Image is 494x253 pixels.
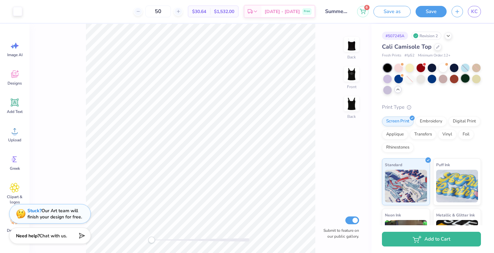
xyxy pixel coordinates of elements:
span: Minimum Order: 12 + [418,53,451,58]
div: Print Type [382,103,481,111]
span: Greek [10,166,20,171]
span: # fp52 [404,53,415,58]
div: Digital Print [449,117,480,126]
span: Puff Ink [436,161,450,168]
span: Neon Ink [385,212,401,218]
a: KC [468,6,481,17]
div: Transfers [410,130,436,139]
span: Cali Camisole Top [382,43,432,51]
div: Revision 2 [411,32,441,40]
img: Back [345,38,358,51]
button: Add to Cart [382,232,481,246]
img: Back [345,97,358,110]
div: Back [347,114,356,119]
button: Save [416,6,447,17]
strong: Stuck? [27,208,41,214]
span: Image AI [7,52,23,57]
div: Front [347,84,356,90]
div: Foil [458,130,474,139]
span: Decorate [7,228,23,233]
div: Rhinestones [382,143,414,152]
span: Standard [385,161,402,168]
span: Upload [8,137,21,143]
img: Standard [385,170,427,202]
span: Fresh Prints [382,53,401,58]
span: Add Text [7,109,23,114]
button: 6 [357,6,369,17]
span: Clipart & logos [4,194,25,205]
span: Designs [8,81,22,86]
input: – – [145,6,171,17]
div: Embroidery [416,117,447,126]
strong: Need help? [16,233,40,239]
span: [DATE] - [DATE] [265,8,300,15]
span: $30.64 [192,8,206,15]
span: $1,532.00 [214,8,234,15]
img: Metallic & Glitter Ink [436,220,478,253]
div: # 507245A [382,32,408,40]
div: Screen Print [382,117,414,126]
input: Untitled Design [320,5,352,18]
img: Puff Ink [436,170,478,202]
img: Neon Ink [385,220,427,253]
div: Our Art team will finish your design for free. [27,208,82,220]
button: Save as [373,6,411,17]
span: Metallic & Glitter Ink [436,212,475,218]
div: Back [347,54,356,60]
span: Free [304,9,310,14]
span: Chat with us. [40,233,67,239]
label: Submit to feature on our public gallery. [320,228,359,239]
img: Front [345,68,358,81]
div: Accessibility label [148,237,155,243]
div: Applique [382,130,408,139]
span: KC [471,8,478,15]
span: 6 [364,5,370,10]
div: Vinyl [438,130,456,139]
